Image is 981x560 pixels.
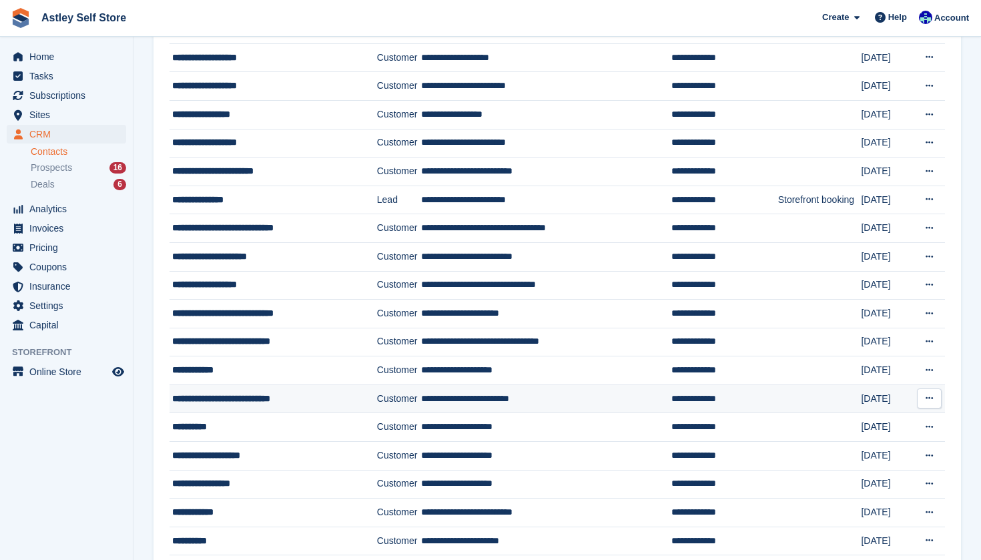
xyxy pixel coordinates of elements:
[29,258,109,276] span: Coupons
[29,219,109,238] span: Invoices
[377,384,421,413] td: Customer
[861,413,914,442] td: [DATE]
[861,384,914,413] td: [DATE]
[888,11,907,24] span: Help
[7,86,126,105] a: menu
[31,146,126,158] a: Contacts
[29,86,109,105] span: Subscriptions
[29,277,109,296] span: Insurance
[7,200,126,218] a: menu
[7,316,126,334] a: menu
[861,271,914,300] td: [DATE]
[377,158,421,186] td: Customer
[7,296,126,315] a: menu
[31,178,126,192] a: Deals 6
[861,242,914,271] td: [DATE]
[377,43,421,72] td: Customer
[377,527,421,555] td: Customer
[861,72,914,101] td: [DATE]
[861,356,914,385] td: [DATE]
[7,125,126,144] a: menu
[377,328,421,356] td: Customer
[7,238,126,257] a: menu
[822,11,849,24] span: Create
[7,258,126,276] a: menu
[29,67,109,85] span: Tasks
[29,47,109,66] span: Home
[377,242,421,271] td: Customer
[377,129,421,158] td: Customer
[377,499,421,527] td: Customer
[861,328,914,356] td: [DATE]
[861,442,914,471] td: [DATE]
[29,125,109,144] span: CRM
[7,277,126,296] a: menu
[377,300,421,328] td: Customer
[861,214,914,243] td: [DATE]
[29,238,109,257] span: Pricing
[861,129,914,158] td: [DATE]
[11,8,31,28] img: stora-icon-8386f47178a22dfd0bd8f6a31ec36ba5ce8667c1dd55bd0f319d3a0aa187defe.svg
[377,356,421,385] td: Customer
[861,527,914,555] td: [DATE]
[12,346,133,359] span: Storefront
[113,179,126,190] div: 6
[7,47,126,66] a: menu
[861,499,914,527] td: [DATE]
[778,186,862,214] td: Storefront booking
[29,316,109,334] span: Capital
[36,7,131,29] a: Astley Self Store
[861,470,914,499] td: [DATE]
[861,43,914,72] td: [DATE]
[29,105,109,124] span: Sites
[377,271,421,300] td: Customer
[919,11,932,24] img: Gemma Parkinson
[110,364,126,380] a: Preview store
[31,161,126,175] a: Prospects 16
[377,470,421,499] td: Customer
[29,362,109,381] span: Online Store
[377,100,421,129] td: Customer
[29,200,109,218] span: Analytics
[7,67,126,85] a: menu
[109,162,126,174] div: 16
[377,214,421,243] td: Customer
[377,442,421,471] td: Customer
[861,100,914,129] td: [DATE]
[31,178,55,191] span: Deals
[31,162,72,174] span: Prospects
[377,72,421,101] td: Customer
[934,11,969,25] span: Account
[377,186,421,214] td: Lead
[7,105,126,124] a: menu
[7,219,126,238] a: menu
[29,296,109,315] span: Settings
[861,158,914,186] td: [DATE]
[861,186,914,214] td: [DATE]
[7,362,126,381] a: menu
[377,413,421,442] td: Customer
[861,300,914,328] td: [DATE]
